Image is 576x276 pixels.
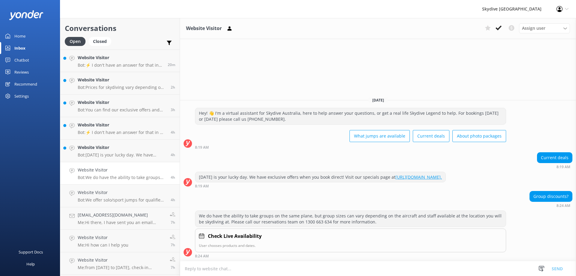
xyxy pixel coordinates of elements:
strong: 8:24 AM [195,254,209,258]
h4: Website Visitor [78,77,166,83]
a: Website VisitorBot:⚡ I don't have an answer for that in my knowledge base. Please try and rephras... [60,117,180,140]
span: Oct 11 2025 12:38pm (UTC +10:00) Australia/Brisbane [168,62,175,67]
p: Bot: Prices for skydiving vary depending on the location, altitude, season, fare type, and any ad... [78,85,166,90]
div: Open [65,37,85,46]
p: Bot: ⚡ I don't have an answer for that in my knowledge base. Please try and rephrase your questio... [78,62,163,68]
div: Oct 11 2025 08:19am (UTC +10:00) Australia/Brisbane [537,165,572,169]
span: Oct 11 2025 10:58am (UTC +10:00) Australia/Brisbane [171,85,175,90]
h4: Website Visitor [78,99,166,106]
a: [EMAIL_ADDRESS][DOMAIN_NAME]Me:Hi there, I have sent you an email regarding your question7h [60,207,180,230]
a: Website VisitorBot:Prices for skydiving vary depending on the location, altitude, season, fare ty... [60,72,180,95]
span: Oct 11 2025 08:59am (UTC +10:00) Australia/Brisbane [171,107,175,112]
div: Inbox [14,42,25,54]
span: Oct 11 2025 08:52am (UTC +10:00) Australia/Brisbane [171,130,175,135]
h4: Website Visitor [78,122,166,128]
p: Me: Hi how can I help you [78,242,128,248]
h4: Website Visitor [78,257,165,263]
a: Website VisitorBot:You can find our exclusive offers and current deals by visiting our specials p... [60,95,180,117]
span: Oct 11 2025 08:24am (UTC +10:00) Australia/Brisbane [171,175,175,180]
strong: 8:19 AM [195,146,209,149]
div: Assign User [519,23,570,33]
div: Reviews [14,66,29,78]
p: Bot: You can find our exclusive offers and current deals by visiting our specials page at [URL][D... [78,107,166,113]
span: Oct 11 2025 08:08am (UTC +10:00) Australia/Brisbane [171,197,175,202]
a: Website VisitorBot:⚡ I don't have an answer for that in my knowledge base. Please try and rephras... [60,50,180,72]
h4: [EMAIL_ADDRESS][DOMAIN_NAME] [78,212,165,218]
button: What jumps are available [349,130,410,142]
span: Oct 11 2025 08:51am (UTC +10:00) Australia/Brisbane [171,152,175,157]
div: Recommend [14,78,37,90]
h4: Website Visitor [78,234,128,241]
img: yonder-white-logo.png [9,10,43,20]
button: About photo packages [452,130,506,142]
a: Open [65,38,88,44]
a: [URL][DOMAIN_NAME]. [395,174,442,180]
div: Oct 11 2025 08:19am (UTC +10:00) Australia/Brisbane [195,184,446,188]
a: Website VisitorBot:We offer solo/sport jumps for qualified skydivers at our [PERSON_NAME][GEOGRAP... [60,185,180,207]
strong: 8:24 AM [556,204,570,208]
p: Bot: We do have the ability to take groups on the same plane, but group sizes can vary depending ... [78,175,166,180]
div: Hey! 👋 I'm a virtual assistant for Skydive Australia, here to help answer your questions, or get ... [195,108,506,124]
a: Website VisitorBot:[DATE] is your lucky day. We have exclusive offers when you book direct! Visit... [60,140,180,162]
p: Bot: [DATE] is your lucky day. We have exclusive offers when you book direct! Visit our specials ... [78,152,166,158]
div: We do have the ability to take groups on the same plane, but group sizes can vary depending on th... [195,211,506,227]
div: Closed [88,37,111,46]
div: Chatbot [14,54,29,66]
h3: Website Visitor [186,25,222,32]
div: Settings [14,90,29,102]
span: Oct 11 2025 05:37am (UTC +10:00) Australia/Brisbane [171,220,175,225]
div: Group discounts? [530,191,572,202]
p: Bot: ⚡ I don't have an answer for that in my knowledge base. Please try and rephrase your questio... [78,130,166,135]
span: Assign user [522,25,545,32]
div: Help [26,258,35,270]
span: Oct 11 2025 05:36am (UTC +10:00) Australia/Brisbane [171,242,175,247]
span: [DATE] [369,98,388,103]
div: Home [14,30,25,42]
h4: Website Visitor [78,144,166,151]
h4: Website Visitor [78,189,166,196]
a: Website VisitorMe:Hi how can I help you7h [60,230,180,252]
div: Oct 11 2025 08:19am (UTC +10:00) Australia/Brisbane [195,145,506,149]
div: [DATE] is your lucky day. We have exclusive offers when you book direct! Visit our specials page at [195,172,445,182]
a: Website VisitorBot:We do have the ability to take groups on the same plane, but group sizes can v... [60,162,180,185]
a: Closed [88,38,114,44]
h4: Website Visitor [78,167,166,173]
span: Oct 11 2025 05:28am (UTC +10:00) Australia/Brisbane [171,265,175,270]
strong: 8:19 AM [195,184,209,188]
p: Me: from [DATE] to [DATE], check-in location will be Shellharbour Airport [STREET_ADDRESS] ([GEOG... [78,265,165,270]
p: Me: Hi there, I have sent you an email regarding your question [78,220,165,225]
h4: Website Visitor [78,54,163,61]
p: User chooses products and dates. [199,243,502,248]
h4: Check Live Availability [208,232,262,240]
a: Website VisitorMe:from [DATE] to [DATE], check-in location will be Shellharbour Airport [STREET_A... [60,252,180,275]
p: Bot: We offer solo/sport jumps for qualified skydivers at our [PERSON_NAME][GEOGRAPHIC_DATA] and ... [78,197,166,203]
h2: Conversations [65,23,175,34]
button: Current deals [413,130,449,142]
div: Oct 11 2025 08:24am (UTC +10:00) Australia/Brisbane [195,254,506,258]
strong: 8:19 AM [556,165,570,169]
div: Support Docs [19,246,43,258]
div: Oct 11 2025 08:24am (UTC +10:00) Australia/Brisbane [529,203,572,208]
div: Current deals [537,153,572,163]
